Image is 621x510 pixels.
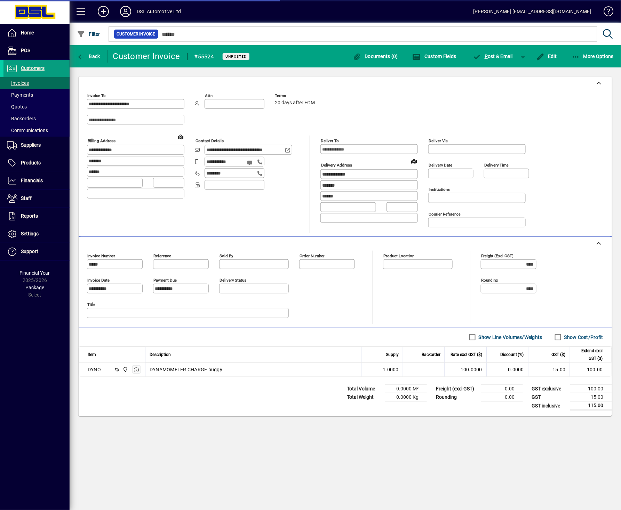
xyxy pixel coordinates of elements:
span: 20 days after EOM [275,100,315,106]
a: Invoices [3,77,70,89]
td: GST inclusive [528,402,570,410]
button: Back [75,50,102,63]
div: DSL Automotive Ltd [137,6,181,17]
mat-label: Product location [383,253,414,258]
mat-label: Invoice date [87,278,110,283]
span: Payments [7,92,33,98]
a: View on map [175,131,186,142]
td: Total Volume [343,385,385,393]
mat-label: Reference [153,253,171,258]
span: Unposted [225,54,247,59]
span: Edit [536,54,557,59]
label: Show Cost/Profit [563,334,603,341]
td: 0.00 [481,385,523,393]
button: Edit [534,50,559,63]
span: Documents (0) [353,54,398,59]
td: Freight (excl GST) [432,385,481,393]
span: Extend excl GST ($) [574,347,603,362]
button: Send SMS [242,154,259,171]
mat-label: Deliver To [321,138,339,143]
div: [PERSON_NAME] [EMAIL_ADDRESS][DOMAIN_NAME] [473,6,591,17]
mat-label: Title [87,302,95,307]
mat-label: Courier Reference [429,212,461,217]
td: 100.00 [570,385,612,393]
span: Backorder [422,351,440,358]
td: 0.0000 Kg [385,393,427,402]
mat-label: Attn [205,93,213,98]
span: P [485,54,488,59]
button: Custom Fields [411,50,458,63]
span: Support [21,249,38,254]
div: Customer Invoice [113,51,180,62]
mat-label: Sold by [220,253,233,258]
span: Central [121,366,129,373]
mat-label: Rounding [481,278,498,283]
span: Customers [21,65,45,71]
button: Filter [75,28,102,40]
span: Financial Year [20,270,50,276]
a: Staff [3,190,70,207]
span: Rate excl GST ($) [451,351,482,358]
span: Backorders [7,116,36,121]
span: Item [88,351,96,358]
span: Reports [21,213,38,219]
span: Description [150,351,171,358]
a: Communications [3,124,70,136]
span: Package [25,285,44,290]
span: ost & Email [473,54,513,59]
a: Quotes [3,101,70,113]
span: Products [21,160,41,165]
mat-label: Invoice To [87,93,106,98]
a: Financials [3,172,70,189]
span: Filter [77,31,100,37]
button: Profile [114,5,137,18]
div: 100.0000 [449,366,482,373]
a: POS [3,42,70,59]
a: Support [3,243,70,260]
mat-label: Delivery status [220,278,246,283]
span: Communications [7,128,48,133]
span: Back [77,54,100,59]
a: View on map [408,155,420,167]
span: 1.0000 [383,366,399,373]
mat-label: Delivery date [429,163,452,168]
td: 0.0000 [486,363,528,377]
button: Post & Email [469,50,517,63]
span: Settings [21,231,39,236]
td: 15.00 [528,363,570,377]
a: Products [3,154,70,172]
td: Total Weight [343,393,385,402]
td: 15.00 [570,393,612,402]
span: Invoices [7,80,29,86]
span: More Options [572,54,614,59]
span: POS [21,48,30,53]
a: Suppliers [3,137,70,154]
button: More Options [570,50,616,63]
span: Discount (%) [500,351,524,358]
mat-label: Delivery time [484,163,509,168]
span: Supply [386,351,399,358]
app-page-header-button: Back [70,50,108,63]
span: Suppliers [21,142,41,148]
td: GST exclusive [528,385,570,393]
span: Financials [21,178,43,183]
span: Quotes [7,104,27,110]
a: Payments [3,89,70,101]
mat-label: Deliver via [429,138,448,143]
span: DYNAMOMETER CHARGE buggy [150,366,222,373]
span: GST ($) [552,351,566,358]
label: Show Line Volumes/Weights [477,334,542,341]
span: Staff [21,195,32,201]
button: Documents (0) [351,50,400,63]
span: Customer Invoice [117,31,156,38]
td: 0.0000 M³ [385,385,427,393]
mat-label: Instructions [429,187,450,192]
td: Rounding [432,393,481,402]
div: #55524 [194,51,214,62]
td: 0.00 [481,393,523,402]
span: Terms [275,94,317,98]
span: Custom Fields [413,54,456,59]
div: DYNO [88,366,101,373]
a: Knowledge Base [598,1,612,24]
td: 100.00 [570,363,612,377]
